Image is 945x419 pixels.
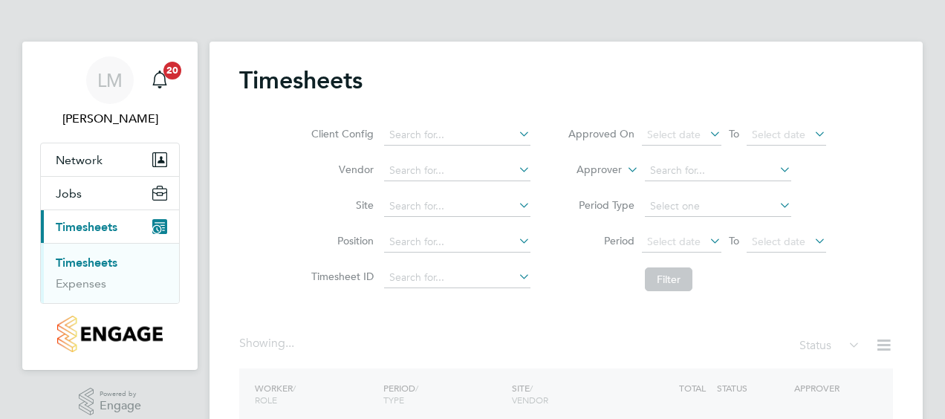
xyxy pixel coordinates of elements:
a: 20 [145,56,175,104]
label: Site [307,198,374,212]
a: LM[PERSON_NAME] [40,56,180,128]
span: LM [97,71,123,90]
label: Period Type [568,198,634,212]
nav: Main navigation [22,42,198,370]
span: 20 [163,62,181,79]
button: Timesheets [41,210,179,243]
button: Network [41,143,179,176]
span: Liam Mackay [40,110,180,128]
input: Search for... [645,160,791,181]
span: ... [285,336,294,351]
label: Timesheet ID [307,270,374,283]
input: Search for... [384,125,530,146]
label: Position [307,234,374,247]
input: Select one [645,196,791,217]
label: Period [568,234,634,247]
input: Search for... [384,232,530,253]
span: To [724,231,744,250]
span: Timesheets [56,220,117,234]
div: Timesheets [41,243,179,303]
span: Jobs [56,186,82,201]
span: Engage [100,400,141,412]
button: Jobs [41,177,179,209]
input: Search for... [384,267,530,288]
button: Filter [645,267,692,291]
h2: Timesheets [239,65,363,95]
div: Showing [239,336,297,351]
a: Expenses [56,276,106,290]
span: Network [56,153,103,167]
a: Powered byEngage [79,388,142,416]
label: Client Config [307,127,374,140]
span: Select date [647,128,701,141]
input: Search for... [384,160,530,181]
a: Timesheets [56,256,117,270]
label: Approved On [568,127,634,140]
a: Go to home page [40,316,180,352]
div: Status [799,336,863,357]
span: Powered by [100,388,141,400]
label: Vendor [307,163,374,176]
span: Select date [752,235,805,248]
span: Select date [752,128,805,141]
label: Approver [555,163,622,178]
input: Search for... [384,196,530,217]
img: countryside-properties-logo-retina.png [57,316,162,352]
span: To [724,124,744,143]
span: Select date [647,235,701,248]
